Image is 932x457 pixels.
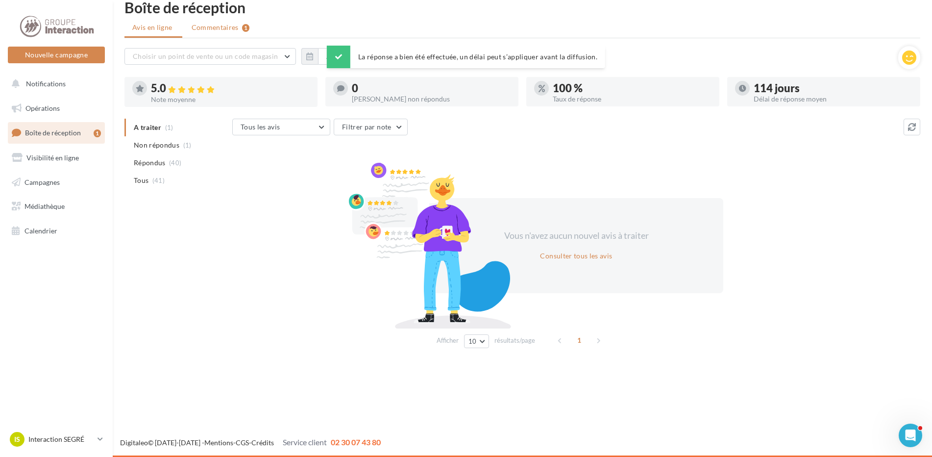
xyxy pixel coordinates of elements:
a: Médiathèque [6,196,107,217]
span: 1 [571,332,587,348]
div: 0 [352,83,511,94]
div: Délai de réponse moyen [754,96,912,102]
button: Nouvelle campagne [8,47,105,63]
div: Note moyenne [151,96,310,103]
div: 5.0 [151,83,310,94]
a: Opérations [6,98,107,119]
div: 1 [242,24,249,32]
span: Non répondus [134,140,179,150]
span: Tous les avis [241,123,280,131]
button: Au total [301,48,361,65]
a: CGS [236,438,249,447]
button: Notifications [6,74,103,94]
span: Répondus [134,158,166,168]
span: Campagnes [25,178,60,186]
a: Visibilité en ligne [6,148,107,168]
span: 10 [468,337,477,345]
span: Choisir un point de vente ou un code magasin [133,52,278,60]
a: Digitaleo [120,438,148,447]
span: Calendrier [25,227,57,235]
a: Mentions [204,438,233,447]
span: (41) [152,177,165,184]
div: 100 % [553,83,711,94]
a: Boîte de réception1 [6,122,107,143]
span: © [DATE]-[DATE] - - - [120,438,381,447]
button: Filtrer par note [334,119,408,135]
span: IS [14,434,20,444]
span: Tous [134,176,148,185]
div: [PERSON_NAME] non répondus [352,96,511,102]
span: Boîte de réception [25,128,81,137]
span: Commentaires [192,23,239,32]
div: Vous n'avez aucun nouvel avis à traiter [492,229,661,242]
span: Opérations [25,104,60,112]
span: Service client [283,437,327,447]
div: 1 [94,129,101,137]
button: Tous les avis [232,119,330,135]
span: résultats/page [494,336,535,345]
span: (1) [183,141,192,149]
span: Visibilité en ligne [26,153,79,162]
span: Afficher [437,336,459,345]
div: La réponse a bien été effectuée, un délai peut s’appliquer avant la diffusion. [327,46,605,68]
button: 10 [464,334,489,348]
span: Notifications [26,79,66,88]
iframe: Intercom live chat [899,424,922,447]
span: 02 30 07 43 80 [331,437,381,447]
span: (40) [169,159,181,167]
a: Campagnes [6,172,107,193]
div: 114 jours [754,83,912,94]
a: Calendrier [6,221,107,241]
button: Choisir un point de vente ou un code magasin [124,48,296,65]
button: Consulter tous les avis [536,250,616,262]
button: Au total [318,48,361,65]
div: Taux de réponse [553,96,711,102]
a: IS Interaction SEGRÉ [8,430,105,449]
a: Crédits [251,438,274,447]
p: Interaction SEGRÉ [28,434,94,444]
span: Médiathèque [25,202,65,210]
